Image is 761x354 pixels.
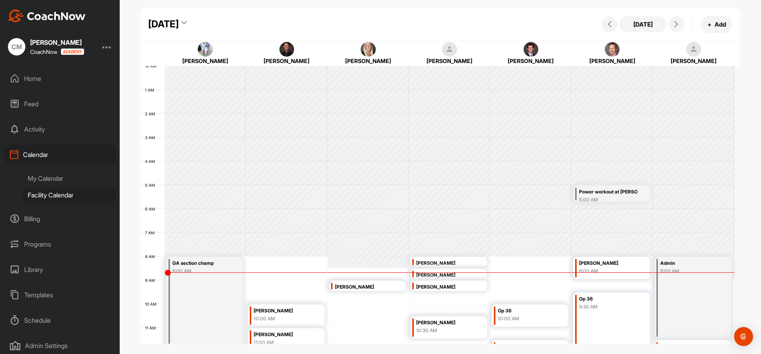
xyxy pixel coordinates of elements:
img: square_default-ef6cabf814de5a2bf16c804365e32c732080f9872bdf737d349900a9daf73cf9.png [442,42,457,57]
div: My Calendar [22,170,116,187]
div: [PERSON_NAME] [335,283,393,292]
img: CoachNow acadmey [61,48,84,55]
div: 11:00 AM [254,339,312,346]
div: 6 AM [140,207,163,211]
div: 5:00 AM [579,196,637,203]
button: [DATE] [619,16,667,32]
div: 10:30 AM [416,327,474,334]
div: 10:00 AM [498,315,556,322]
div: [PERSON_NAME] [416,259,474,268]
div: Open Intercom Messenger [734,327,753,346]
div: Admin [660,259,719,268]
div: Home [4,69,116,88]
div: 7 AM [140,230,163,235]
div: [PERSON_NAME] [30,39,84,46]
div: 12 AM [140,63,164,68]
div: [PERSON_NAME] [497,57,564,65]
div: [PERSON_NAME] [416,57,483,65]
div: 8:00 AM [172,268,231,275]
div: [DATE] [148,17,179,31]
div: Billing [4,209,116,229]
div: [PERSON_NAME] [416,283,474,292]
div: Power workout at [PERSON_NAME][GEOGRAPHIC_DATA] [579,188,637,197]
div: [PERSON_NAME] [335,57,402,65]
div: 9 AM [140,278,163,283]
div: Feed [4,94,116,114]
div: [PERSON_NAME] [254,57,320,65]
div: [PERSON_NAME] [254,306,312,316]
div: [PERSON_NAME] [660,342,719,351]
div: CoachNow [30,48,84,55]
div: Op 36 [498,342,556,351]
div: [PERSON_NAME] [416,318,474,327]
img: square_9c94fc23318557d4c37e61806d2aa4b1.jpg [524,42,539,57]
button: +Add [701,16,732,33]
div: [PERSON_NAME] [660,57,727,65]
div: [PERSON_NAME] [254,330,312,339]
div: Schedule [4,310,116,330]
img: square_abdfdf2b4235f0032e8ef9e906cebb3a.jpg [605,42,620,57]
div: 3 AM [140,135,163,140]
div: 1 AM [140,88,162,92]
div: Op 36 [498,306,556,316]
div: 10:00 AM [254,315,312,322]
div: [PERSON_NAME] [416,271,474,280]
div: 11 AM [140,325,164,330]
div: CM [8,38,25,55]
img: square_2a010bb75d7b22adc322a28104a65ec4.jpg [198,42,213,57]
div: Op 36 [579,295,637,304]
div: Facility Calendar [22,187,116,203]
div: Activity [4,119,116,139]
img: square_default-ef6cabf814de5a2bf16c804365e32c732080f9872bdf737d349900a9daf73cf9.png [686,42,701,57]
div: 2 AM [140,111,163,116]
img: square_1198837a0621bc99c576034cd466346b.jpg [279,42,294,57]
div: [PERSON_NAME] [579,259,637,268]
div: 9:30 AM [579,303,637,310]
div: Library [4,260,116,279]
div: [PERSON_NAME] [579,57,646,65]
div: 8:00 AM [579,268,637,275]
div: Programs [4,234,116,254]
div: Templates [4,285,116,305]
div: 4 AM [140,159,163,164]
div: 8 AM [140,254,163,259]
div: 8:00 AM [660,268,719,275]
img: square_622f49074c953c3c8f4e28f1f7ba1573.jpg [361,42,376,57]
div: [PERSON_NAME] [172,57,239,65]
div: Calendar [4,145,116,165]
div: 10 AM [140,302,164,306]
span: + [707,20,711,29]
img: CoachNow [8,10,86,22]
div: GA section champ [172,259,231,268]
div: 5 AM [140,183,163,188]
